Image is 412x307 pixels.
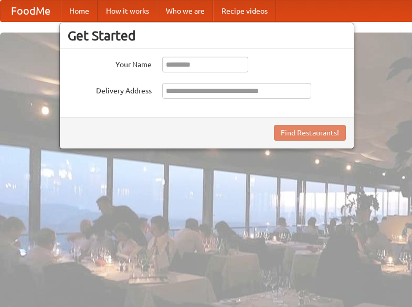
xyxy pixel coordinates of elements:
[98,1,157,22] a: How it works
[213,1,276,22] a: Recipe videos
[68,83,152,96] label: Delivery Address
[157,1,213,22] a: Who we are
[1,1,61,22] a: FoodMe
[61,1,98,22] a: Home
[68,28,346,44] h3: Get Started
[68,57,152,70] label: Your Name
[274,125,346,141] button: Find Restaurants!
